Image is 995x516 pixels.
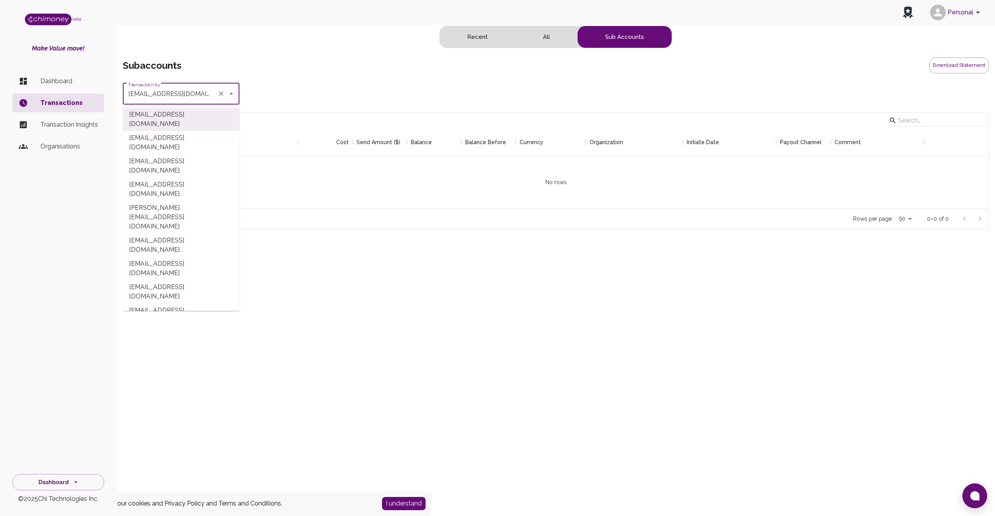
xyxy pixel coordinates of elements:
[220,128,298,156] div: ID
[128,81,161,88] label: Transaction by
[683,128,776,156] div: Initiate Date
[356,128,400,156] div: Send Amount ($)
[465,128,506,156] div: Balance Before
[40,77,98,86] p: Dashboard
[123,108,239,131] li: [EMAIL_ADDRESS][DOMAIN_NAME]
[407,128,461,156] div: Balance
[10,499,370,508] div: By using this site, you are agreeing to our cookies and and .
[440,26,515,48] button: recent
[889,114,987,128] div: Search
[780,128,822,156] div: Payout Channel
[516,128,586,156] div: Currency
[298,128,353,156] div: Cost
[123,131,239,154] li: [EMAIL_ADDRESS][DOMAIN_NAME]
[25,14,72,25] img: Logo
[353,128,407,156] div: Send Amount ($)
[834,128,861,156] div: Comment
[898,114,975,127] input: Search…
[927,2,986,23] button: account of current user
[123,59,182,72] h5: subaccounts
[123,257,239,280] li: [EMAIL_ADDRESS][DOMAIN_NAME]
[515,26,578,48] button: all
[226,88,237,99] button: Close
[336,128,349,156] div: Cost
[520,128,543,156] div: Currency
[590,128,623,156] div: Organization
[40,120,98,129] p: Transaction Insights
[72,17,81,21] span: beta
[123,234,239,257] li: [EMAIL_ADDRESS][DOMAIN_NAME]
[929,58,989,73] button: Download Statement
[218,500,281,507] a: Terms and Conditions
[962,483,987,508] button: Open chat window
[578,26,672,48] button: subaccounts
[216,88,227,99] button: Clear
[776,128,831,156] div: Payout Channel
[40,98,98,108] p: Transactions
[12,474,104,491] button: Dashboard
[896,213,915,224] div: 50
[439,26,672,48] div: text alignment
[123,201,239,234] li: [PERSON_NAME][EMAIL_ADDRESS][DOMAIN_NAME]
[927,215,949,223] p: 0–0 of 0
[461,128,516,156] div: Balance Before
[123,280,239,303] li: [EMAIL_ADDRESS][DOMAIN_NAME]
[853,215,893,223] p: Rows per page:
[40,142,98,151] p: Organisations
[687,128,719,156] div: Initiate Date
[123,178,239,201] li: [EMAIL_ADDRESS][DOMAIN_NAME]
[382,497,426,510] button: Accept cookies
[831,128,924,156] div: Comment
[123,154,239,178] li: [EMAIL_ADDRESS][DOMAIN_NAME]
[586,128,683,156] div: Organization
[411,128,432,156] div: Balance
[164,500,204,507] a: Privacy Policy
[123,303,239,327] li: [EMAIL_ADDRESS][PERSON_NAME][DOMAIN_NAME]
